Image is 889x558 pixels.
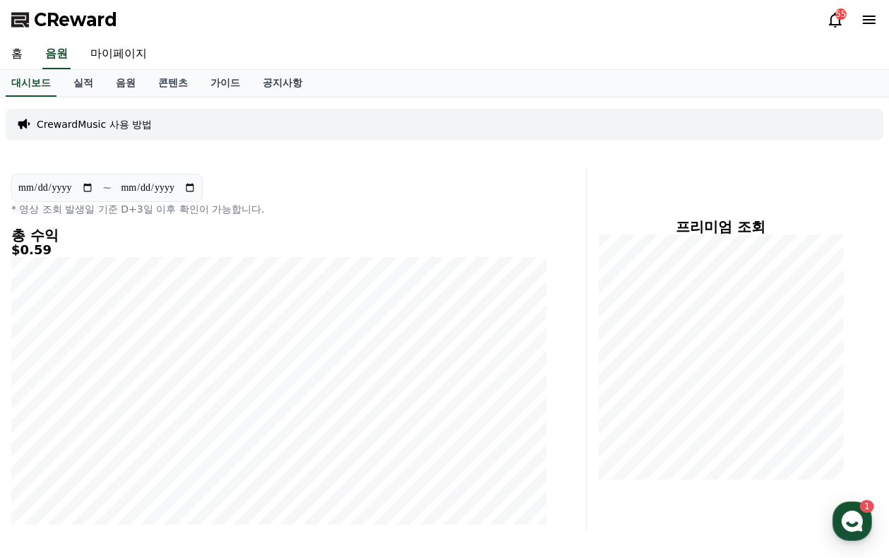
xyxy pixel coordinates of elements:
a: 설정 [182,441,271,476]
a: 콘텐츠 [147,70,199,97]
a: CReward [11,8,117,31]
span: 대화 [129,463,146,474]
a: 마이페이지 [79,40,158,69]
a: 공지사항 [251,70,314,97]
a: 55 [827,11,844,28]
p: * 영상 조회 발생일 기준 D+3일 이후 확인이 가능합니다. [11,202,547,216]
a: 가이드 [199,70,251,97]
span: CReward [34,8,117,31]
span: 홈 [44,462,53,473]
a: 실적 [62,70,105,97]
a: CrewardMusic 사용 방법 [37,117,152,131]
span: 1 [143,440,148,451]
h4: 프리미엄 조회 [598,219,844,235]
span: 설정 [218,462,235,473]
a: 음원 [42,40,71,69]
a: 대시보드 [6,70,56,97]
h5: $0.59 [11,243,547,257]
h4: 총 수익 [11,227,547,243]
p: ~ [102,179,112,196]
a: 홈 [4,441,93,476]
a: 1대화 [93,441,182,476]
a: 음원 [105,70,147,97]
div: 55 [835,8,847,20]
